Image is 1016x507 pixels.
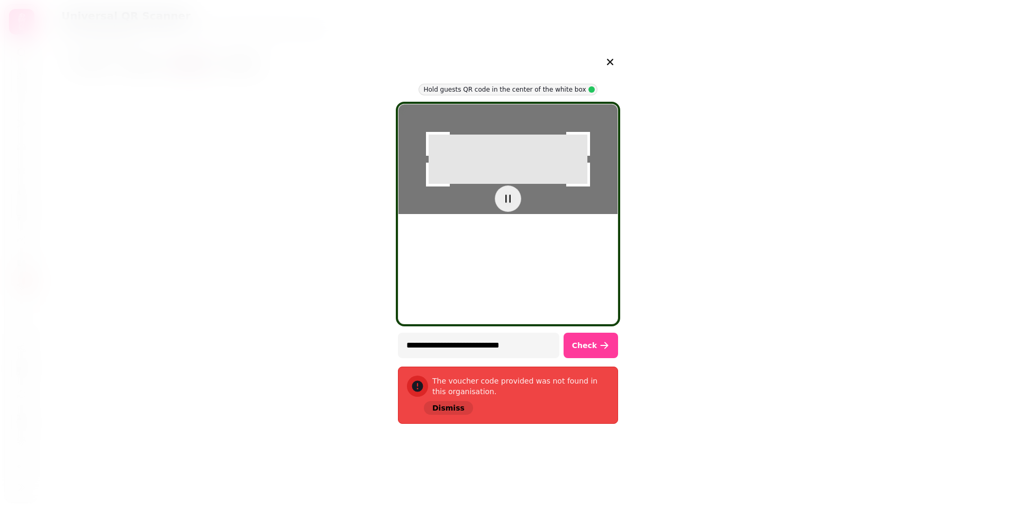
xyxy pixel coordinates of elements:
span: Dismiss [432,404,465,412]
p: The voucher code provided was not found in this organisation. [432,376,609,397]
button: Dismiss [424,401,473,415]
p: Hold guests QR code in the center of the white box [423,85,586,94]
span: Check [572,342,597,349]
button: Check [564,333,618,358]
